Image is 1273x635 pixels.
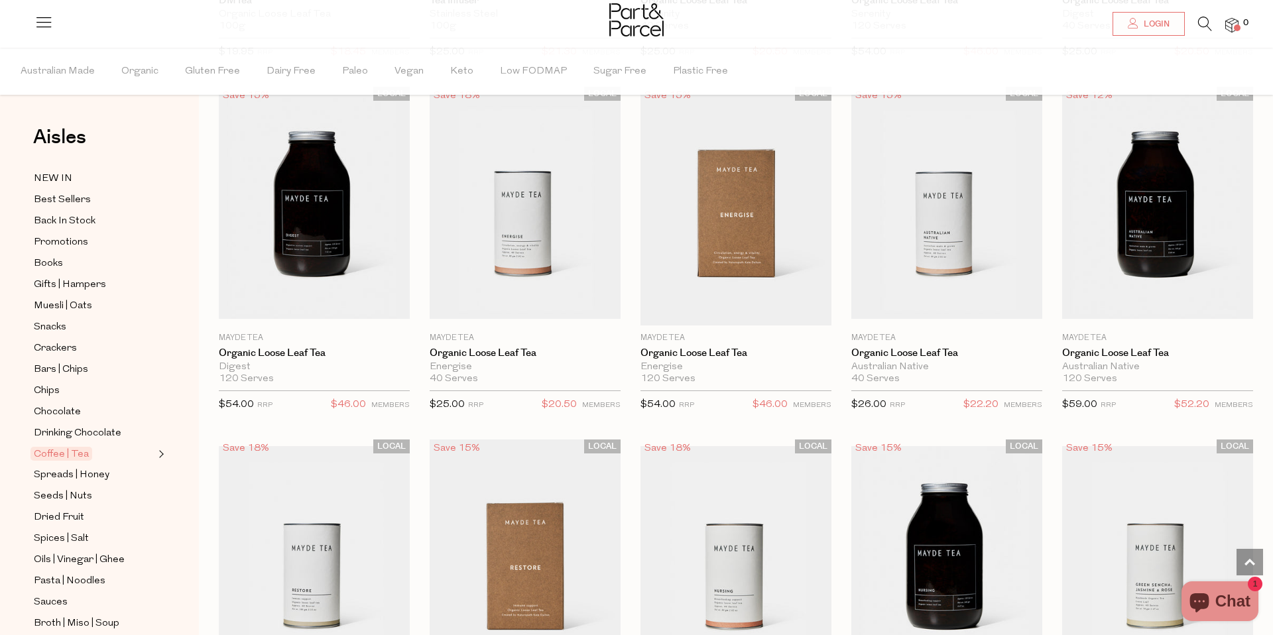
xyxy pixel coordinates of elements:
[851,361,1042,373] div: Australian Native
[1062,347,1253,359] a: Organic Loose Leaf Tea
[34,404,154,420] a: Chocolate
[34,551,154,568] a: Oils | Vinegar | Ghee
[609,3,664,36] img: Part&Parcel
[219,93,410,319] img: Organic Loose Leaf Tea
[851,332,1042,344] p: Mayde Tea
[890,402,905,409] small: RRP
[430,93,621,319] img: Organic Loose Leaf Tea
[640,87,695,105] div: Save 15%
[34,213,95,229] span: Back In Stock
[371,402,410,409] small: MEMBERS
[331,396,366,414] span: $46.00
[1062,361,1253,373] div: Australian Native
[34,298,92,314] span: Muesli | Oats
[373,439,410,453] span: LOCAL
[34,192,154,208] a: Best Sellers
[34,426,121,441] span: Drinking Chocolate
[30,447,92,461] span: Coffee | Tea
[34,362,88,378] span: Bars | Chips
[795,439,831,453] span: LOCAL
[34,235,88,251] span: Promotions
[34,192,91,208] span: Best Sellers
[500,48,567,95] span: Low FODMAP
[219,332,410,344] p: Mayde Tea
[33,127,86,160] a: Aisles
[219,347,410,359] a: Organic Loose Leaf Tea
[851,439,906,457] div: Save 15%
[1062,439,1117,457] div: Save 15%
[34,530,154,547] a: Spices | Salt
[34,509,154,526] a: Dried Fruit
[430,347,621,359] a: Organic Loose Leaf Tea
[219,361,410,373] div: Digest
[257,402,273,409] small: RRP
[1062,373,1117,385] span: 120 Serves
[673,48,728,95] span: Plastic Free
[34,573,105,589] span: Pasta | Noodles
[34,510,84,526] span: Dried Fruit
[34,594,154,610] a: Sauces
[582,402,621,409] small: MEMBERS
[1217,439,1253,453] span: LOCAL
[1062,332,1253,344] p: Mayde Tea
[640,87,831,325] img: Organic Loose Leaf Tea
[1101,402,1116,409] small: RRP
[34,170,154,187] a: NEW IN
[1062,400,1097,410] span: $59.00
[1225,18,1239,32] a: 0
[219,373,274,385] span: 120 Serves
[34,467,154,483] a: Spreads | Honey
[851,87,906,105] div: Save 15%
[753,396,788,414] span: $46.00
[34,277,106,293] span: Gifts | Hampers
[34,298,154,314] a: Muesli | Oats
[851,400,886,410] span: $26.00
[1174,396,1209,414] span: $52.20
[593,48,646,95] span: Sugar Free
[851,347,1042,359] a: Organic Loose Leaf Tea
[34,256,63,272] span: Books
[1006,439,1042,453] span: LOCAL
[394,48,424,95] span: Vegan
[219,400,254,410] span: $54.00
[1113,12,1185,36] a: Login
[1062,87,1117,105] div: Save 12%
[34,489,92,504] span: Seeds | Nuts
[34,595,68,610] span: Sauces
[34,425,154,441] a: Drinking Chocolate
[219,87,273,105] div: Save 15%
[1140,19,1170,30] span: Login
[267,48,316,95] span: Dairy Free
[34,361,154,378] a: Bars | Chips
[640,439,695,457] div: Save 18%
[640,347,831,359] a: Organic Loose Leaf Tea
[34,531,89,547] span: Spices | Salt
[793,402,831,409] small: MEMBERS
[121,48,158,95] span: Organic
[34,340,154,357] a: Crackers
[34,467,109,483] span: Spreads | Honey
[584,439,621,453] span: LOCAL
[450,48,473,95] span: Keto
[430,400,465,410] span: $25.00
[1178,581,1262,624] inbox-online-store-chat: Shopify online store chat
[34,404,81,420] span: Chocolate
[640,400,676,410] span: $54.00
[34,213,154,229] a: Back In Stock
[33,123,86,152] span: Aisles
[430,439,484,457] div: Save 15%
[21,48,95,95] span: Australian Made
[1004,402,1042,409] small: MEMBERS
[430,87,484,105] div: Save 18%
[1240,17,1252,29] span: 0
[155,446,164,462] button: Expand/Collapse Coffee | Tea
[219,439,273,457] div: Save 18%
[640,373,696,385] span: 120 Serves
[430,332,621,344] p: Mayde Tea
[34,319,154,335] a: Snacks
[34,488,154,504] a: Seeds | Nuts
[1215,402,1253,409] small: MEMBERS
[1062,93,1253,319] img: Organic Loose Leaf Tea
[851,93,1042,319] img: Organic Loose Leaf Tea
[34,615,154,632] a: Broth | Miso | Soup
